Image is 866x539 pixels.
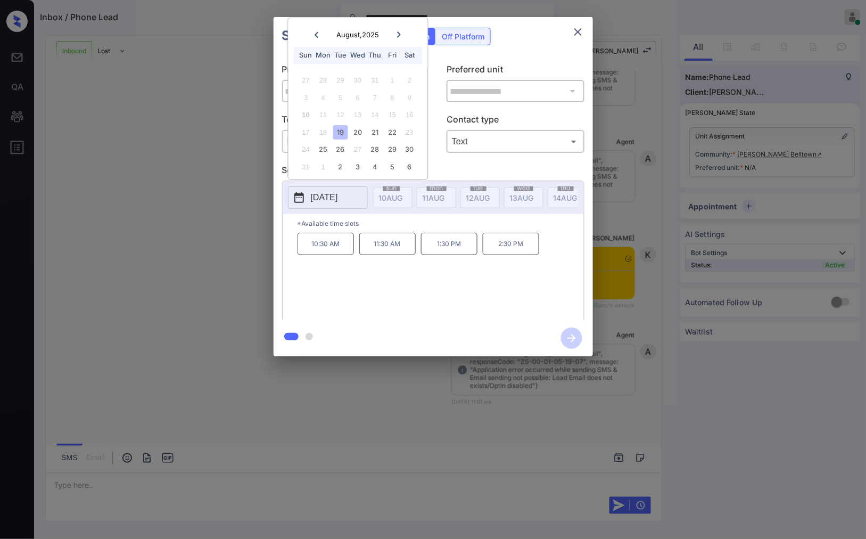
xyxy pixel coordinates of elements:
p: [DATE] [311,191,338,204]
p: Preferred unit [447,63,584,80]
div: Not available Wednesday, August 6th, 2025 [351,91,365,105]
div: Not available Monday, September 1st, 2025 [316,160,331,174]
p: *Available time slots [298,214,584,233]
div: Not available Monday, July 28th, 2025 [316,73,331,88]
div: Not available Wednesday, July 30th, 2025 [351,73,365,88]
div: Not available Tuesday, August 12th, 2025 [333,108,348,123]
p: Select slot [282,164,584,181]
div: Choose Friday, September 5th, 2025 [385,160,400,174]
div: Choose Thursday, August 28th, 2025 [368,143,382,157]
div: Not available Sunday, August 31st, 2025 [299,160,313,174]
div: Mon [316,48,331,63]
p: 1:30 PM [421,233,477,255]
div: Not available Tuesday, August 5th, 2025 [333,91,348,105]
div: Choose Monday, August 25th, 2025 [316,143,331,157]
div: Not available Saturday, August 9th, 2025 [402,91,417,105]
div: Fri [385,48,400,63]
div: Not available Monday, August 18th, 2025 [316,125,331,140]
div: Not available Monday, August 4th, 2025 [316,91,331,105]
div: Not available Tuesday, July 29th, 2025 [333,73,348,88]
div: In Person [285,133,417,150]
div: Wed [351,48,365,63]
div: Sun [299,48,313,63]
div: Not available Sunday, August 24th, 2025 [299,143,313,157]
div: Choose Tuesday, August 19th, 2025 [333,125,348,140]
div: Choose Saturday, September 6th, 2025 [402,160,417,174]
div: Choose Friday, August 22nd, 2025 [385,125,400,140]
div: Not available Saturday, August 23rd, 2025 [402,125,417,140]
div: Not available Saturday, August 16th, 2025 [402,108,417,123]
div: Thu [368,48,382,63]
button: close [567,21,589,43]
div: Choose Thursday, August 21st, 2025 [368,125,382,140]
div: Not available Wednesday, August 27th, 2025 [351,143,365,157]
div: Sat [402,48,417,63]
button: [DATE] [288,186,368,209]
p: Contact type [447,113,584,130]
div: Not available Friday, August 1st, 2025 [385,73,400,88]
p: Preferred community [282,63,420,80]
div: Choose Wednesday, September 3rd, 2025 [351,160,365,174]
p: 2:30 PM [483,233,539,255]
p: 11:30 AM [359,233,416,255]
div: Not available Friday, August 15th, 2025 [385,108,400,123]
div: Choose Wednesday, August 20th, 2025 [351,125,365,140]
div: month 2025-08 [292,72,424,176]
div: Choose Thursday, September 4th, 2025 [368,160,382,174]
div: Not available Sunday, July 27th, 2025 [299,73,313,88]
div: Choose Saturday, August 30th, 2025 [402,143,417,157]
p: 10:30 AM [298,233,354,255]
p: Tour type [282,113,420,130]
div: Not available Sunday, August 10th, 2025 [299,108,313,123]
div: Choose Friday, August 29th, 2025 [385,143,400,157]
div: Choose Tuesday, August 26th, 2025 [333,143,348,157]
h2: Schedule Tour [274,17,382,54]
div: Not available Monday, August 11th, 2025 [316,108,331,123]
div: Text [449,133,582,150]
div: Not available Sunday, August 3rd, 2025 [299,91,313,105]
div: Not available Thursday, August 7th, 2025 [368,91,382,105]
div: Not available Thursday, July 31st, 2025 [368,73,382,88]
div: Not available Sunday, August 17th, 2025 [299,125,313,140]
div: Not available Saturday, August 2nd, 2025 [402,73,417,88]
div: Off Platform [437,28,490,45]
div: Not available Friday, August 8th, 2025 [385,91,400,105]
div: Not available Wednesday, August 13th, 2025 [351,108,365,123]
div: Choose Tuesday, September 2nd, 2025 [333,160,348,174]
div: Not available Thursday, August 14th, 2025 [368,108,382,123]
div: Tue [333,48,348,63]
